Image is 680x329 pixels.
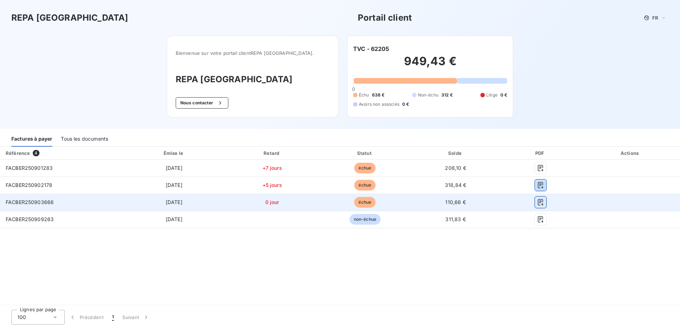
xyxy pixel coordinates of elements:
span: échue [354,163,376,173]
button: Suivant [118,310,154,325]
span: +7 jours [262,165,282,171]
span: [DATE] [166,182,182,188]
button: Nous contacter [176,97,228,109]
span: 0 jour [265,199,279,205]
span: FACBER250902178 [6,182,52,188]
div: Statut [320,150,409,157]
div: Factures à payer [11,132,52,147]
span: échue [354,197,376,208]
span: [DATE] [166,165,182,171]
span: Avoirs non associés [359,101,399,108]
span: FACBER250903666 [6,199,54,205]
h3: REPA [GEOGRAPHIC_DATA] [176,73,330,86]
div: Émise le [124,150,224,157]
span: FACBER250901283 [6,165,53,171]
div: Tous les documents [61,132,108,147]
span: 311,83 € [445,216,466,222]
span: 318,84 € [445,182,466,188]
div: Solde [412,150,499,157]
span: Non-échu [418,92,439,98]
span: Litige [486,92,498,98]
span: 1 [112,314,114,321]
span: 4 [33,150,39,156]
h3: Portail client [358,11,412,24]
div: PDF [502,150,579,157]
span: 0 [352,86,355,92]
span: [DATE] [166,199,182,205]
div: Retard [227,150,318,157]
button: 1 [108,310,118,325]
span: Échu [359,92,369,98]
span: [DATE] [166,216,182,222]
span: 0 € [402,101,409,108]
span: 110,66 € [445,199,466,205]
div: Actions [582,150,679,157]
span: 0 € [500,92,507,98]
span: 312 € [441,92,453,98]
h2: 949,43 € [353,54,507,75]
span: +5 jours [262,182,282,188]
span: échue [354,180,376,190]
h6: TVC - 62205 [353,45,389,53]
h3: REPA [GEOGRAPHIC_DATA] [11,11,128,24]
button: Précédent [65,310,108,325]
span: 208,10 € [445,165,466,171]
span: 100 [17,314,26,321]
span: 638 € [372,92,385,98]
div: Référence [6,150,30,156]
span: FACBER250909263 [6,216,54,222]
span: non-échue [350,214,381,225]
span: Bienvenue sur votre portail client REPA [GEOGRAPHIC_DATA] . [176,50,330,56]
span: FR [652,15,658,21]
